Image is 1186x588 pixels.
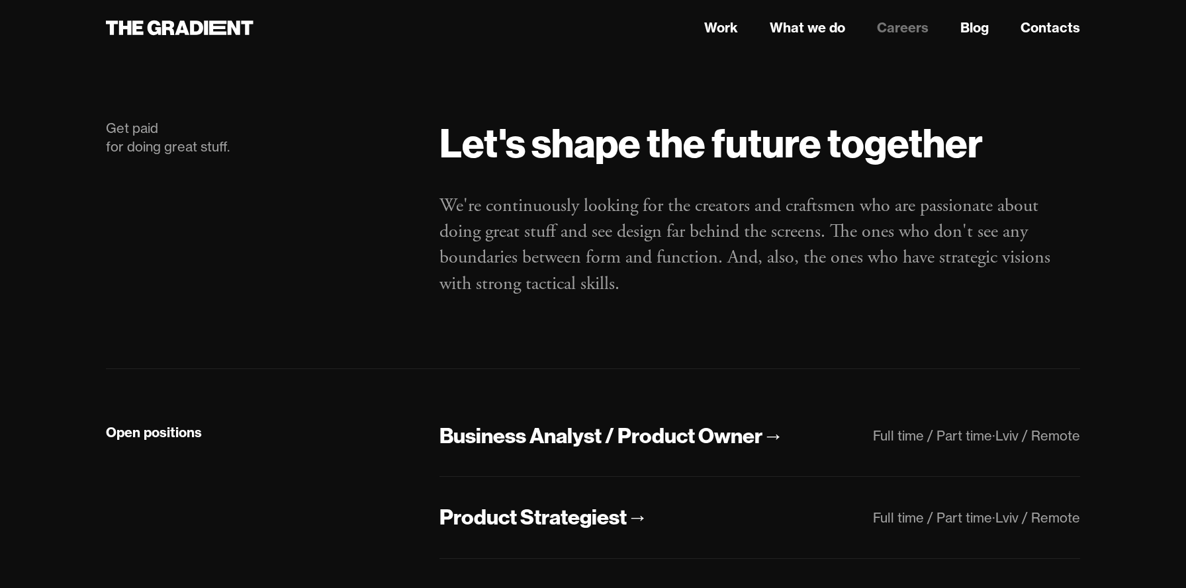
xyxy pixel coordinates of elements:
[1021,18,1080,38] a: Contacts
[439,193,1080,297] p: We're continuously looking for the creators and craftsmen who are passionate about doing great st...
[873,427,992,444] div: Full time / Part time
[992,509,995,526] div: ·
[439,422,762,450] div: Business Analyst / Product Owner
[873,509,992,526] div: Full time / Part time
[704,18,738,38] a: Work
[995,427,1080,444] div: Lviv / Remote
[439,422,784,450] a: Business Analyst / Product Owner→
[877,18,929,38] a: Careers
[439,118,983,168] strong: Let's shape the future together
[762,422,784,450] div: →
[439,503,648,532] a: Product Strategiest→
[627,503,648,531] div: →
[770,18,845,38] a: What we do
[106,119,413,156] div: Get paid for doing great stuff.
[106,424,202,441] strong: Open positions
[960,18,989,38] a: Blog
[992,427,995,444] div: ·
[995,509,1080,526] div: Lviv / Remote
[439,503,627,531] div: Product Strategiest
